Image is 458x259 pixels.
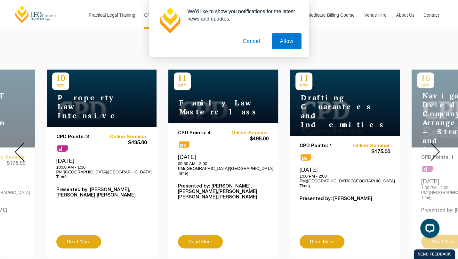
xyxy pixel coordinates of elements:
[300,196,390,202] p: Presented by: [PERSON_NAME]
[178,235,223,248] a: Read More
[345,143,390,149] a: Online Seminar
[174,98,254,116] h4: Family Law Masterclass
[52,72,69,83] p: 10
[235,33,268,49] button: Cancel
[174,72,191,83] p: 11
[56,235,101,248] a: Read More
[295,72,312,83] p: 11
[56,165,147,179] p: 10:00 AM - 1:30 PM([GEOGRAPHIC_DATA]/[GEOGRAPHIC_DATA] Time)
[345,149,390,155] span: $175.00
[295,83,312,88] span: SEP
[157,8,182,33] img: notification icon
[182,8,301,22] div: We'd like to show you notifications for the latest news and updates.
[300,143,345,149] p: CPD Points: 1
[178,154,269,175] div: [DATE]
[101,134,147,140] a: Online Seminar
[272,33,301,49] button: Allow
[178,161,269,176] p: 09:30 AM - 2:00 PM([GEOGRAPHIC_DATA]/[GEOGRAPHIC_DATA] Time)
[179,141,189,148] span: ps
[52,93,132,120] h4: Property Law Intensive
[101,140,147,146] span: $435.00
[300,235,344,248] a: Read More
[52,83,69,88] span: SEP
[415,216,442,243] iframe: LiveChat chat widget
[300,166,390,188] div: [DATE]
[300,174,390,188] p: 1:00 PM - 2:00 PM([GEOGRAPHIC_DATA]/[GEOGRAPHIC_DATA] Time)
[15,143,24,161] img: Prev
[295,93,375,129] h4: Drafting Guarantees and Indemnities
[223,130,269,136] a: Online Seminar
[223,136,269,143] span: $495.00
[56,134,102,140] p: CPD Points: 3
[301,154,311,161] span: ps
[56,157,147,179] div: [DATE]
[178,184,269,200] p: Presented by: [PERSON_NAME],[PERSON_NAME],[PERSON_NAME],[PERSON_NAME],[PERSON_NAME]
[56,187,147,198] p: Presented by: [PERSON_NAME],[PERSON_NAME],[PERSON_NAME]
[430,143,440,161] img: Next
[57,145,68,152] span: sl
[178,130,223,136] p: CPD Points: 4
[174,83,191,88] span: SEP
